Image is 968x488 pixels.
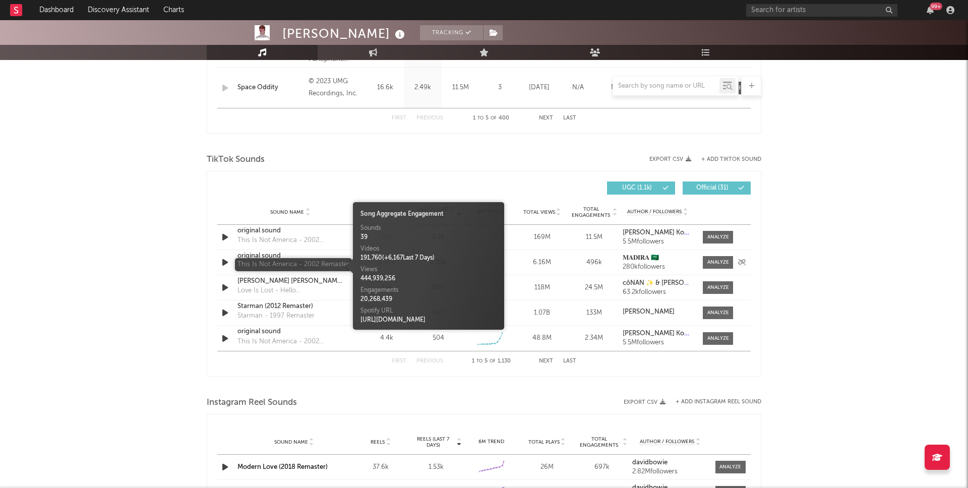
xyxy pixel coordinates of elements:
[665,399,761,405] div: + Add Instagram Reel Sound
[237,226,343,236] a: original sound
[237,276,343,286] a: [PERSON_NAME] [PERSON_NAME] Cà Phê
[360,286,497,295] div: Engagements
[360,274,497,283] div: 444,939,256
[683,181,751,195] button: Official(31)
[539,115,553,121] button: Next
[282,25,407,42] div: [PERSON_NAME]
[623,309,693,316] a: [PERSON_NAME]
[623,238,693,246] div: 5.5M followers
[360,245,497,254] div: Videos
[701,157,761,162] button: + Add TikTok Sound
[490,359,496,363] span: of
[363,333,410,343] div: 4.4k
[627,209,682,215] span: Author / Followers
[623,309,675,315] strong: [PERSON_NAME]
[411,462,461,472] div: 1.53k
[632,459,668,466] strong: davidbowie
[522,462,572,472] div: 26M
[577,462,628,472] div: 697k
[563,115,576,121] button: Last
[392,115,406,121] button: First
[237,464,328,470] a: Modern Love (2018 Remaster)
[563,358,576,364] button: Last
[463,355,519,368] div: 1 5 1,130
[420,25,483,40] button: Tracking
[571,283,618,293] div: 24.5M
[476,359,482,363] span: to
[360,233,497,242] div: 39
[623,289,693,296] div: 63.2k followers
[689,185,736,191] span: Official ( 31 )
[360,265,497,274] div: Views
[607,181,675,195] button: UGC(1.1k)
[623,264,693,271] div: 280k followers
[433,333,444,343] div: 504
[237,311,315,321] div: Starman - 1997 Remaster
[371,439,385,445] span: Reels
[360,295,497,304] div: 20,268,439
[691,157,761,162] button: + Add TikTok Sound
[519,308,566,318] div: 1.07B
[930,3,942,10] div: 99 +
[519,258,566,268] div: 6.16M
[614,185,660,191] span: UGC ( 1.1k )
[360,224,497,233] div: Sounds
[613,82,719,90] input: Search by song name or URL
[571,258,618,268] div: 496k
[640,439,694,445] span: Author / Followers
[519,232,566,242] div: 169M
[360,210,497,219] div: Song Aggregate Engagement
[623,330,702,337] strong: [PERSON_NAME] Koncept
[623,280,722,286] strong: côNÂN ✨ & [PERSON_NAME] ✓⃝
[207,397,297,409] span: Instagram Reel Sounds
[623,255,693,262] a: 𝐌𝐀𝐃𝐈𝐑𝐀 🇸🇦
[416,115,443,121] button: Previous
[355,462,406,472] div: 37.6k
[623,229,693,236] a: [PERSON_NAME] Koncept
[523,209,555,215] span: Total Views
[237,235,343,246] div: This Is Not America - 2002 Remaster
[274,439,308,445] span: Sound Name
[237,286,343,296] div: Love Is Lost - Hello [PERSON_NAME] Mix by [PERSON_NAME] for the DFA
[571,232,618,242] div: 11.5M
[623,339,693,346] div: 5.5M followers
[746,4,897,17] input: Search for artists
[270,209,304,215] span: Sound Name
[237,337,343,347] div: This Is Not America - 2002 Remaster
[571,206,612,218] span: Total Engagements
[463,112,519,125] div: 1 5 400
[571,333,618,343] div: 2.34M
[528,439,560,445] span: Total Plays
[623,229,702,236] strong: [PERSON_NAME] Koncept
[207,154,265,166] span: TikTok Sounds
[519,283,566,293] div: 118M
[360,307,497,316] div: Spotify URL
[632,459,708,466] a: davidbowie
[676,399,761,405] button: + Add Instagram Reel Sound
[392,358,406,364] button: First
[237,327,343,337] a: original sound
[632,468,708,475] div: 2.82M followers
[927,6,934,14] button: 99+
[577,436,622,448] span: Total Engagements
[519,333,566,343] div: 48.8M
[624,399,665,405] button: Export CSV
[466,438,517,446] div: 6M Trend
[237,301,343,312] a: Starman (2012 Remaster)
[237,251,343,261] a: original sound
[623,330,693,337] a: [PERSON_NAME] Koncept
[411,436,455,448] span: Reels (last 7 days)
[237,261,343,271] div: This Is Not America - 2002 Remaster
[649,156,691,162] button: Export CSV
[539,358,553,364] button: Next
[623,255,659,261] strong: 𝐌𝐀𝐃𝐈𝐑𝐀 🇸🇦
[623,280,693,287] a: côNÂN ✨ & [PERSON_NAME] ✓⃝
[360,254,497,263] div: 191,760 ( + 6,167 Last 7 Days)
[571,308,618,318] div: 133M
[477,116,483,120] span: to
